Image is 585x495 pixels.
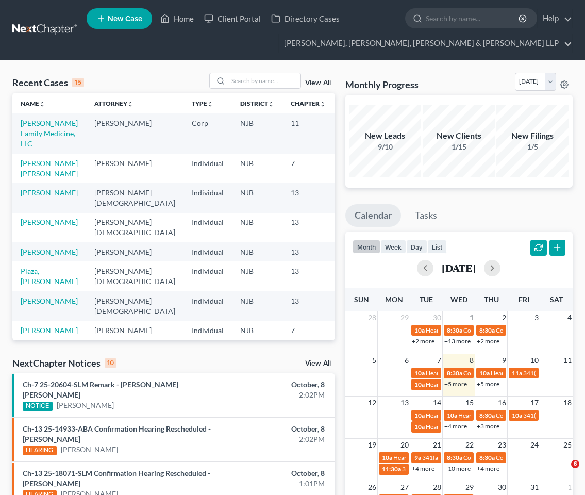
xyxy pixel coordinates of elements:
a: +3 more [477,422,499,430]
span: 10a [414,369,425,377]
span: 15 [464,397,475,409]
td: NJB [232,154,282,183]
span: 10a [414,411,425,419]
td: [PERSON_NAME] [86,113,183,153]
div: New Leads [349,130,421,142]
a: Nameunfold_more [21,100,45,107]
a: Typeunfold_more [192,100,213,107]
span: Fri [519,295,529,304]
a: View All [305,360,331,367]
span: Thu [484,295,499,304]
div: 1/15 [423,142,495,152]
span: 9a [414,454,421,461]
a: View All [305,79,331,87]
td: 7 [282,154,334,183]
iframe: Intercom live chat [550,460,575,485]
td: Corp [183,113,232,153]
span: 10a [479,369,490,377]
a: [PERSON_NAME] [21,326,78,335]
a: Chapterunfold_more [291,100,326,107]
td: [PERSON_NAME] [86,242,183,261]
span: 8 [469,354,475,367]
a: Districtunfold_more [240,100,274,107]
a: +13 more [444,337,471,345]
a: Plaza, [PERSON_NAME] [21,267,78,286]
span: 9 [501,354,507,367]
h2: [DATE] [442,262,476,273]
td: [PERSON_NAME] [86,321,183,340]
a: [PERSON_NAME] [61,444,118,455]
td: Individual [183,261,232,291]
a: +5 more [444,380,467,388]
span: 10a [382,454,392,461]
td: NJB [232,183,282,212]
span: 17 [529,397,540,409]
span: 10a [414,381,425,388]
span: Hearing for [PERSON_NAME] [426,326,506,334]
td: 11 [282,340,334,359]
i: unfold_more [127,101,133,107]
div: 1:01PM [231,478,325,489]
span: Confirmation hearing for [PERSON_NAME] [463,326,580,334]
button: list [427,240,447,254]
span: Hearing for [PERSON_NAME] [426,411,506,419]
div: 2:02PM [231,390,325,400]
span: Hearing for [PERSON_NAME] [393,454,474,461]
span: New Case [108,15,142,23]
td: Individual [183,213,232,242]
span: 8:30a [447,454,462,461]
span: 6 [404,354,410,367]
td: [PERSON_NAME][DEMOGRAPHIC_DATA] [86,183,183,212]
td: [PERSON_NAME] [86,154,183,183]
span: 11 [562,354,573,367]
span: 19 [367,439,377,451]
span: 10 [529,354,540,367]
span: 29 [464,481,475,493]
span: Wed [450,295,467,304]
a: +4 more [477,465,499,472]
a: Attorneyunfold_more [94,100,133,107]
span: Confirmation hearing for [PERSON_NAME] [463,454,580,461]
span: 28 [367,311,377,324]
a: +10 more [444,465,471,472]
span: Hearing for [PERSON_NAME] [491,369,571,377]
td: Corp [183,340,232,359]
i: unfold_more [39,101,45,107]
a: [PERSON_NAME] [21,296,78,305]
td: NJB [232,213,282,242]
td: 25-19620 [334,261,383,291]
i: unfold_more [268,101,274,107]
span: Mon [385,295,403,304]
a: Ch-13 25-18071-SLM Confirmation Hearing Rescheduled - [PERSON_NAME] [23,469,210,488]
h3: Monthly Progress [345,78,419,91]
a: [PERSON_NAME] [21,247,78,256]
span: Hearing for [PERSON_NAME] [458,411,539,419]
span: 22 [464,439,475,451]
span: 30 [432,311,442,324]
span: 1 [469,311,475,324]
span: 10a [414,326,425,334]
td: [PERSON_NAME][DEMOGRAPHIC_DATA] [86,261,183,291]
span: 30 [497,481,507,493]
a: Calendar [345,204,401,227]
a: Ch-13 25-14933-ABA Confirmation Hearing Rescheduled - [PERSON_NAME] [23,424,211,443]
a: Client Portal [199,9,266,28]
td: NJB [232,242,282,261]
i: unfold_more [320,101,326,107]
td: [PERSON_NAME] [86,340,183,359]
span: 8:30a [447,369,462,377]
span: 8:30a [447,326,462,334]
span: 28 [432,481,442,493]
span: 341(a) meeting for [PERSON_NAME] [422,454,522,461]
span: 7 [436,354,442,367]
td: Individual [183,183,232,212]
span: Hearing for Fulme Cruces [PERSON_NAME] De Zeballo [426,369,574,377]
span: 20 [399,439,410,451]
button: week [380,240,406,254]
span: 3 [533,311,540,324]
span: Hearing for Fulme Cruces [PERSON_NAME] De Zeballo [426,381,574,388]
a: [PERSON_NAME] [57,400,114,410]
a: [PERSON_NAME] Family Medicine, LLC [21,119,78,148]
td: [PERSON_NAME][DEMOGRAPHIC_DATA] [86,213,183,242]
span: 2 [501,311,507,324]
